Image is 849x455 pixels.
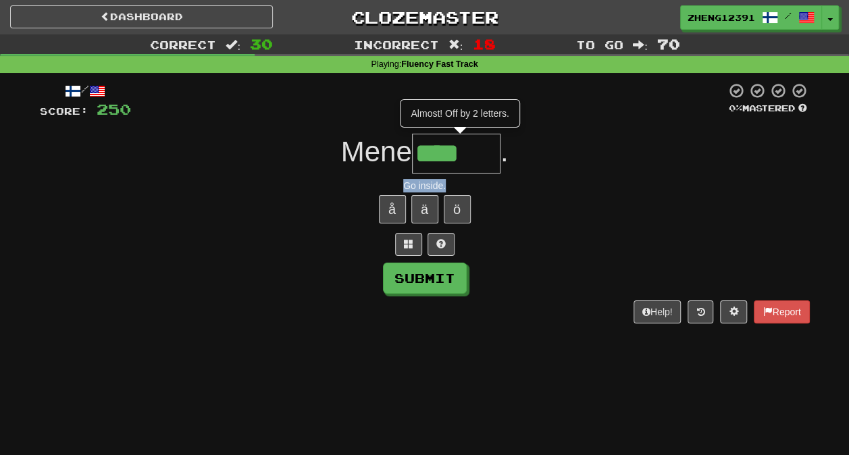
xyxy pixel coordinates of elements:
[250,36,273,52] span: 30
[576,38,623,51] span: To go
[680,5,822,30] a: zheng12391 /
[785,11,792,20] span: /
[411,108,509,119] span: Almost! Off by 2 letters.
[754,300,809,323] button: Report
[150,38,216,51] span: Correct
[97,101,131,117] span: 250
[40,179,810,192] div: Go inside.
[634,300,681,323] button: Help!
[411,195,438,223] button: ä
[395,233,422,256] button: Switch sentence to multiple choice alt+p
[428,233,455,256] button: Single letter hint - you only get 1 per sentence and score half the points! alt+h
[379,195,406,223] button: å
[341,136,412,167] span: Mene
[383,263,467,294] button: Submit
[472,36,495,52] span: 18
[444,195,471,223] button: ö
[500,136,509,167] span: .
[726,103,810,115] div: Mastered
[293,5,556,29] a: Clozemaster
[10,5,273,28] a: Dashboard
[729,103,742,113] span: 0 %
[633,39,648,51] span: :
[688,300,713,323] button: Round history (alt+y)
[40,82,131,99] div: /
[226,39,240,51] span: :
[354,38,439,51] span: Incorrect
[448,39,463,51] span: :
[40,105,88,117] span: Score:
[688,11,755,24] span: zheng12391
[401,59,478,69] strong: Fluency Fast Track
[657,36,680,52] span: 70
